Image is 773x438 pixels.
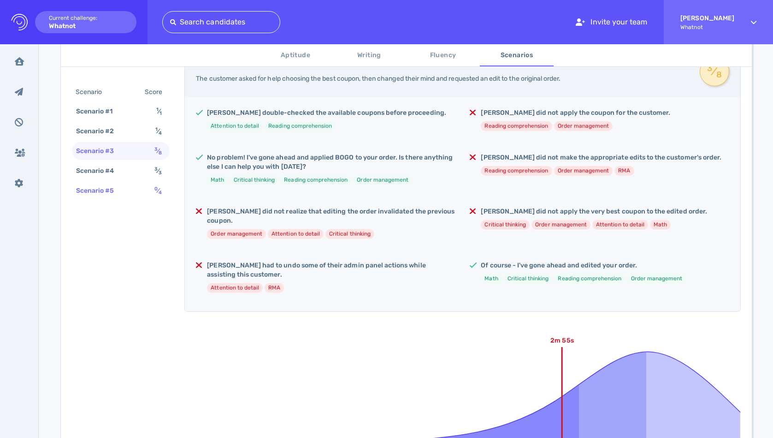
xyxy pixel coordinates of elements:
text: 2m 55s [551,337,574,344]
sup: 1 [155,126,158,132]
h5: Of course - I've gone ahead and edited your order. [481,261,686,270]
li: Reading comprehension [481,166,552,176]
h5: [PERSON_NAME] did not apply the coupon for the customer. [481,108,670,118]
sup: 0 [154,186,158,192]
li: Order management [627,274,686,284]
span: Fluency [412,50,474,61]
sub: 8 [715,74,722,76]
div: Scenario #4 [74,164,125,178]
span: ⁄ [706,63,722,80]
span: The customer asked for help choosing the best coupon, then changed their mind and requested an ed... [196,75,561,83]
span: ⁄ [154,187,162,195]
li: Reading comprehension [280,175,351,185]
sup: 3 [154,146,158,152]
div: Scenario #2 [74,124,125,138]
h5: [PERSON_NAME] did not realize that editing the order invalidated the previous coupon. [207,207,455,225]
li: Reading comprehension [481,121,552,131]
li: Math [650,220,671,230]
span: ⁄ [154,167,162,175]
span: Whatnot [680,24,734,30]
li: Order management [554,121,613,131]
div: Scenario #3 [74,144,125,158]
li: Attention to detail [592,220,648,230]
li: Order management [353,175,412,185]
span: Scenarios [485,50,548,61]
span: Aptitude [264,50,327,61]
span: ⁄ [154,147,162,155]
li: Order management [207,229,266,239]
li: Attention to detail [207,121,263,131]
li: Order management [554,166,613,176]
h5: [PERSON_NAME] did not make the appropriate edits to the customer's order. [481,153,721,162]
div: Scenario [74,85,113,99]
li: Order management [531,220,590,230]
sup: 3 [706,67,713,69]
li: RMA [614,166,634,176]
h5: No problem! I've gone ahead and applied BOGO to your order. Is there anything else I can help you... [207,153,455,172]
div: Score [143,85,168,99]
li: Reading comprehension [554,274,625,284]
div: Scenario #1 [74,105,124,118]
li: Attention to detail [268,229,324,239]
span: ⁄ [156,107,162,115]
li: Math [481,274,502,284]
li: RMA [265,283,284,293]
li: Reading comprehension [265,121,336,131]
li: Critical thinking [325,229,374,239]
h5: [PERSON_NAME] had to undo some of their admin panel actions while assisting this customer. [207,261,455,279]
sup: 1 [156,107,159,112]
li: Math [207,175,228,185]
h5: [PERSON_NAME] double-checked the available coupons before proceeding. [207,108,446,118]
h5: [PERSON_NAME] did not apply the very best coupon to the edited order. [481,207,707,216]
sub: 8 [159,150,162,156]
li: Critical thinking [481,220,530,230]
li: Attention to detail [207,283,263,293]
sub: 4 [159,189,162,195]
sub: 1 [159,110,162,116]
sub: 4 [159,130,162,136]
sup: 3 [154,166,158,172]
strong: [PERSON_NAME] [680,14,734,22]
span: Writing [338,50,401,61]
li: Critical thinking [504,274,553,284]
div: Scenario #5 [74,184,125,197]
span: ⁄ [155,127,162,135]
sub: 3 [159,170,162,176]
li: Critical thinking [230,175,279,185]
